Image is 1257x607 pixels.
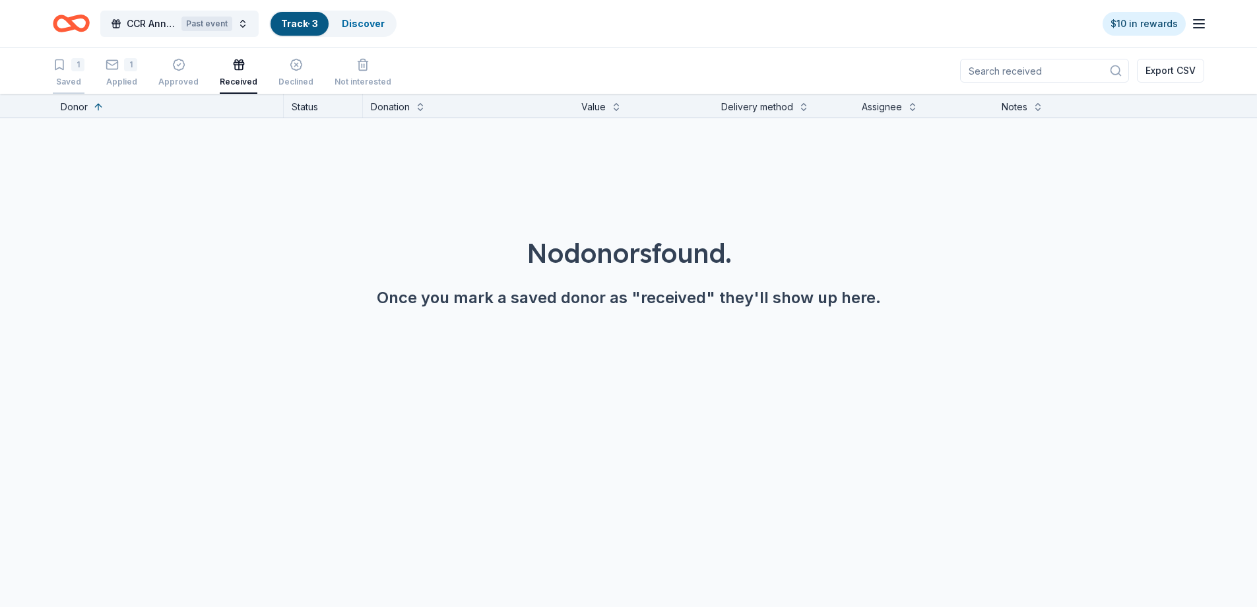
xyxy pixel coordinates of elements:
[158,53,199,94] button: Approved
[278,77,313,87] div: Declined
[124,58,137,71] div: 1
[106,77,137,87] div: Applied
[181,17,232,31] div: Past event
[371,99,410,115] div: Donation
[100,11,259,37] button: CCR Annual Back to School Fundraiser -[GEOGRAPHIC_DATA]Past event
[281,18,318,29] a: Track· 3
[721,99,793,115] div: Delivery method
[158,77,199,87] div: Approved
[32,287,1225,308] div: Once you mark a saved donor as "received" they'll show up here.
[862,99,902,115] div: Assignee
[269,11,397,37] button: Track· 3Discover
[335,53,391,94] button: Not interested
[581,99,606,115] div: Value
[32,234,1225,271] div: No donors found.
[335,77,391,87] div: Not interested
[220,77,257,87] div: Received
[127,16,176,32] span: CCR Annual Back to School Fundraiser -[GEOGRAPHIC_DATA]
[53,77,84,87] div: Saved
[61,99,88,115] div: Donor
[342,18,385,29] a: Discover
[53,53,84,94] button: 1Saved
[53,8,90,39] a: Home
[960,59,1129,83] input: Search received
[1103,12,1186,36] a: $10 in rewards
[220,53,257,94] button: Received
[278,53,313,94] button: Declined
[1137,59,1204,83] button: Export CSV
[284,94,363,118] div: Status
[1002,99,1027,115] div: Notes
[106,53,137,94] button: 1Applied
[71,58,84,71] div: 1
